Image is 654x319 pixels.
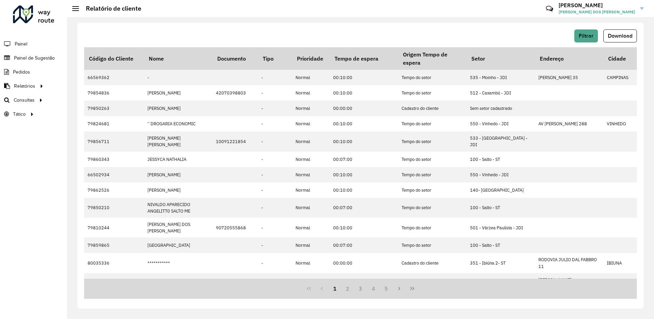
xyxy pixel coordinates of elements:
[79,5,141,12] h2: Relatório de cliente
[84,253,144,273] td: 80035336
[292,253,330,273] td: Normal
[14,97,35,104] span: Consultas
[212,85,258,101] td: 42070398803
[603,29,637,42] button: Download
[292,273,330,293] td: Normal
[535,273,603,293] td: [PERSON_NAME] (RESIDENCIAL SAO 608
[144,116,212,131] td: '' DROGARIA ECONOMIC
[467,85,535,101] td: 512 - Caxambú - JDI
[398,167,467,182] td: Tempo do setor
[15,40,27,48] span: Painel
[398,101,467,116] td: Cadastro do cliente
[258,198,292,218] td: -
[467,253,535,273] td: 351 - Ibiúna 2- ST
[328,282,341,295] button: 1
[258,47,292,70] th: Tipo
[467,182,535,198] td: 140- [GEOGRAPHIC_DATA]
[330,198,398,218] td: 00:07:00
[535,70,603,85] td: [PERSON_NAME] 35
[212,131,258,151] td: 10091221854
[398,152,467,167] td: Tempo do setor
[258,70,292,85] td: -
[84,116,144,131] td: 79824681
[393,282,406,295] button: Next Page
[330,182,398,198] td: 00:10:00
[398,85,467,101] td: Tempo do setor
[144,70,212,85] td: -
[467,101,535,116] td: Sem setor cadastrado
[398,116,467,131] td: Tempo do setor
[559,9,635,15] span: [PERSON_NAME] DOS [PERSON_NAME]
[398,131,467,151] td: Tempo do setor
[212,47,258,70] th: Documento
[84,238,144,253] td: 79859865
[398,198,467,218] td: Tempo do setor
[398,273,467,293] td: Cadastro do cliente
[84,273,144,293] td: 66569044
[84,198,144,218] td: 79850210
[579,33,593,39] span: Filtrar
[330,218,398,238] td: 00:10:00
[13,111,26,118] span: Tático
[535,253,603,273] td: RODOVIA JULIO DAL FABBRO 11
[258,238,292,253] td: -
[398,253,467,273] td: Cadastro do cliente
[467,218,535,238] td: 501 - Várzea Paulista - JDI
[84,218,144,238] td: 79810244
[258,273,292,293] td: -
[559,2,635,9] h3: [PERSON_NAME]
[258,182,292,198] td: -
[292,131,330,151] td: Normal
[292,101,330,116] td: Normal
[330,85,398,101] td: 00:10:00
[258,131,292,151] td: -
[330,70,398,85] td: 00:10:00
[535,47,603,70] th: Endereço
[330,152,398,167] td: 00:07:00
[258,167,292,182] td: -
[14,54,55,62] span: Painel de Sugestão
[258,85,292,101] td: -
[292,152,330,167] td: Normal
[292,238,330,253] td: Normal
[258,116,292,131] td: -
[144,218,212,238] td: [PERSON_NAME] DOS [PERSON_NAME]
[144,85,212,101] td: [PERSON_NAME]
[367,282,380,295] button: 4
[330,167,398,182] td: 00:10:00
[467,198,535,218] td: 100 - Salto - ST
[542,1,557,16] a: Contato Rápido
[341,282,354,295] button: 2
[467,167,535,182] td: 550 - Vinhedo - JDI
[144,182,212,198] td: [PERSON_NAME]
[354,282,367,295] button: 3
[330,253,398,273] td: 00:00:00
[330,47,398,70] th: Tempo de espera
[13,68,30,76] span: Pedidos
[212,218,258,238] td: 90720555868
[535,116,603,131] td: AV [PERSON_NAME] 288
[467,238,535,253] td: 100 - Salto - ST
[292,182,330,198] td: Normal
[258,152,292,167] td: -
[406,282,419,295] button: Last Page
[574,29,598,42] button: Filtrar
[467,152,535,167] td: 100 - Salto - ST
[292,70,330,85] td: Normal
[292,167,330,182] td: Normal
[330,273,398,293] td: 00:00:00
[144,131,212,151] td: [PERSON_NAME] [PERSON_NAME]
[84,152,144,167] td: 79860343
[14,82,35,90] span: Relatórios
[380,282,393,295] button: 5
[258,218,292,238] td: -
[608,33,632,39] span: Download
[398,47,467,70] th: Origem Tempo de espera
[84,85,144,101] td: 79854836
[467,70,535,85] td: 535 - Moinho - JDI
[398,70,467,85] td: Tempo do setor
[84,70,144,85] td: 66569362
[144,198,212,218] td: NIVALDO APARECIDO ANGELITT0 SALTO ME
[398,218,467,238] td: Tempo do setor
[144,47,212,70] th: Nome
